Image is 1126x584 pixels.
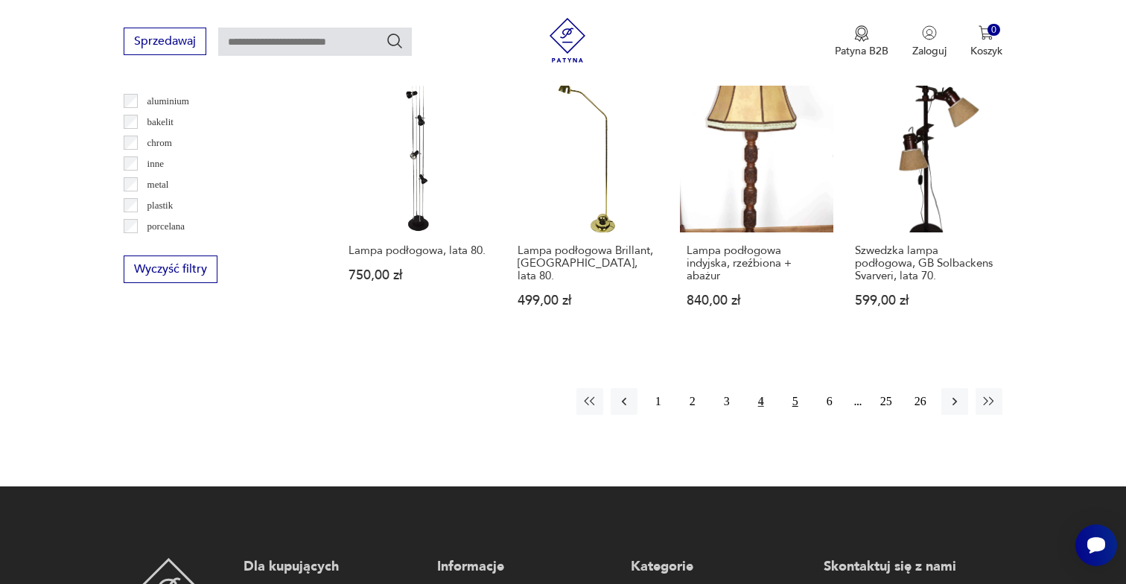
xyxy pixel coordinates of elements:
h3: Szwedzka lampa podłogowa, GB Solbackens Svarveri, lata 70. [855,244,996,282]
button: Sprzedawaj [124,28,206,55]
p: Kategorie [631,558,809,576]
p: aluminium [147,93,189,110]
button: 0Koszyk [970,25,1002,58]
a: Lampa podłogowa Brillant, Niemcy, lata 80.Lampa podłogowa Brillant, [GEOGRAPHIC_DATA], lata 80.49... [511,79,665,337]
h3: Lampa podłogowa, lata 80. [349,244,489,257]
p: bakelit [147,114,174,130]
button: 2 [679,388,706,415]
p: porcelit [147,239,177,256]
a: Sprzedawaj [124,37,206,48]
button: Patyna B2B [835,25,888,58]
p: metal [147,177,169,193]
a: Ikona medaluPatyna B2B [835,25,888,58]
img: Ikonka użytkownika [922,25,937,40]
button: 6 [816,388,843,415]
p: 840,00 zł [687,294,827,307]
button: Wyczyść filtry [124,256,217,283]
button: 5 [782,388,809,415]
h3: Lampa podłogowa indyjska, rzeźbiona + abażur [687,244,827,282]
p: Dla kupujących [244,558,422,576]
p: 599,00 zł [855,294,996,307]
h3: Lampa podłogowa Brillant, [GEOGRAPHIC_DATA], lata 80. [518,244,658,282]
button: 3 [713,388,740,415]
iframe: Smartsupp widget button [1075,524,1117,566]
p: Koszyk [970,44,1002,58]
button: 1 [645,388,672,415]
a: Szwedzka lampa podłogowa, GB Solbackens Svarveri, lata 70.Szwedzka lampa podłogowa, GB Solbackens... [848,79,1002,337]
p: Patyna B2B [835,44,888,58]
button: 26 [907,388,934,415]
p: plastik [147,197,174,214]
p: chrom [147,135,172,151]
p: 750,00 zł [349,269,489,282]
button: 4 [748,388,774,415]
button: 25 [873,388,900,415]
a: Lampa podłogowa indyjska, rzeźbiona + abażurLampa podłogowa indyjska, rzeźbiona + abażur840,00 zł [680,79,834,337]
p: Zaloguj [912,44,947,58]
button: Zaloguj [912,25,947,58]
p: inne [147,156,164,172]
p: porcelana [147,218,185,235]
p: Skontaktuj się z nami [824,558,1002,576]
img: Ikona medalu [854,25,869,42]
div: 0 [987,24,1000,36]
img: Patyna - sklep z meblami i dekoracjami vintage [545,18,590,63]
a: Lampa podłogowa, lata 80.Lampa podłogowa, lata 80.750,00 zł [342,79,496,337]
img: Ikona koszyka [979,25,993,40]
p: Informacje [437,558,616,576]
button: Szukaj [386,32,404,50]
p: 499,00 zł [518,294,658,307]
